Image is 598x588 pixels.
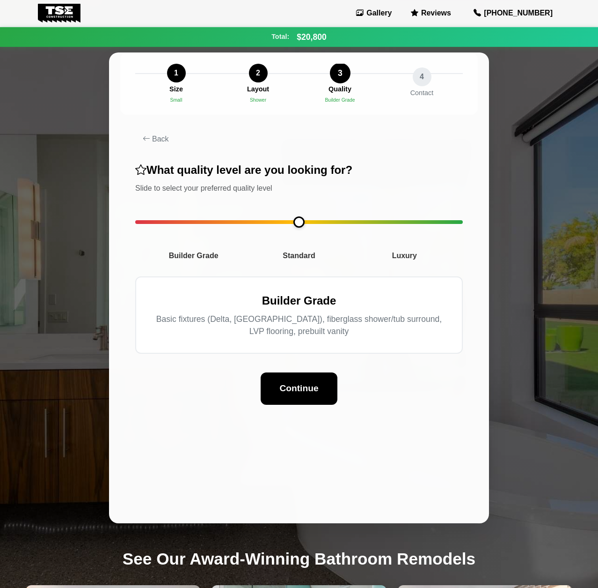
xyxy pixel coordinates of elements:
[151,313,447,338] div: Basic fixtures (Delta, [GEOGRAPHIC_DATA]), fiberglass shower/tub surround, LVP flooring, prebuilt...
[38,4,80,22] img: Tse Construction
[413,67,431,86] div: 4
[18,549,580,569] h2: See Our Award-Winning Bathroom Remodels
[151,292,447,309] div: Builder Grade
[261,372,337,405] button: Continue
[410,88,434,98] div: Contact
[250,97,266,104] div: Shower
[246,250,351,261] span: Standard
[249,64,268,82] div: 2
[170,97,182,104] div: Small
[135,183,463,194] p: Slide to select your preferred quality level
[328,84,351,95] div: Quality
[407,6,455,21] a: Reviews
[352,6,396,21] a: Gallery
[135,130,463,149] button: Back
[169,84,183,95] div: Size
[271,32,289,42] span: Total:
[330,63,350,83] div: 3
[247,84,269,95] div: Layout
[141,250,246,261] span: Builder Grade
[352,250,457,261] span: Luxury
[466,4,560,22] a: [PHONE_NUMBER]
[167,64,186,82] div: 1
[135,164,463,177] h3: What quality level are you looking for?
[325,97,355,104] div: Builder Grade
[297,31,327,43] span: $20,800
